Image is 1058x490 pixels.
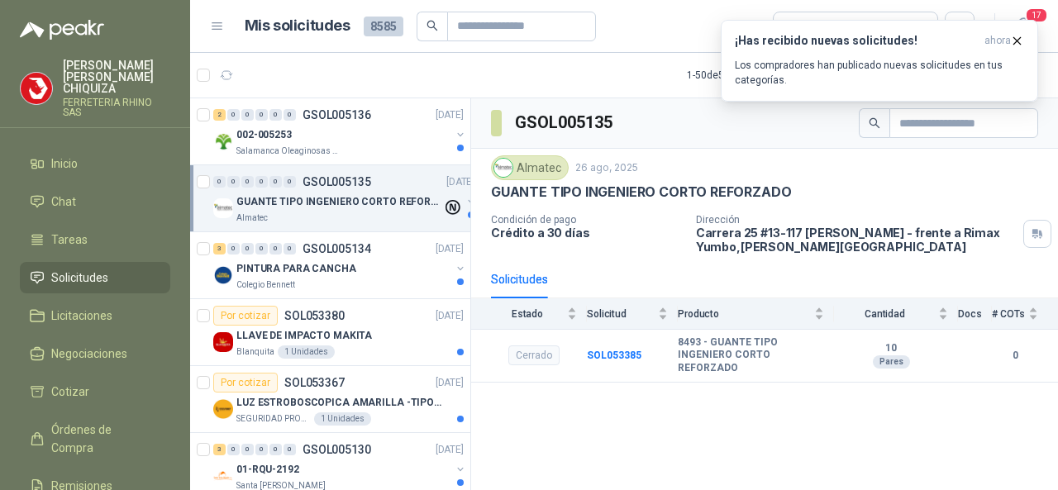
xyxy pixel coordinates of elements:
[255,444,268,455] div: 0
[213,198,233,218] img: Company Logo
[241,109,254,121] div: 0
[236,462,299,478] p: 01-RQU-2192
[213,172,478,225] a: 0 0 0 0 0 0 GSOL005135[DATE] Company LogoGUANTE TIPO INGENIERO CORTO REFORZADOAlmatec
[51,269,108,287] span: Solicitudes
[213,239,467,292] a: 3 0 0 0 0 0 GSOL005134[DATE] Company LogoPINTURA PARA CANCHAColegio Bennett
[491,155,569,180] div: Almatec
[491,214,683,226] p: Condición de pago
[436,442,464,458] p: [DATE]
[575,160,638,176] p: 26 ago, 2025
[1025,7,1048,23] span: 17
[269,176,282,188] div: 0
[20,338,170,369] a: Negociaciones
[678,298,834,329] th: Producto
[834,308,935,320] span: Cantidad
[494,159,512,177] img: Company Logo
[687,62,794,88] div: 1 - 50 de 5920
[213,373,278,392] div: Por cotizar
[51,345,127,363] span: Negociaciones
[20,186,170,217] a: Chat
[436,375,464,391] p: [DATE]
[236,261,356,277] p: PINTURA PARA CANCHA
[784,17,818,36] div: Todas
[735,58,1024,88] p: Los compradores han publicado nuevas solicitudes en tus categorías.
[678,336,824,375] b: 8493 - GUANTE TIPO INGENIERO CORTO REFORZADO
[20,148,170,179] a: Inicio
[227,176,240,188] div: 0
[213,306,278,326] div: Por cotizar
[869,117,880,129] span: search
[236,412,311,426] p: SEGURIDAD PROVISER LTDA
[284,310,345,321] p: SOL053380
[20,20,104,40] img: Logo peakr
[992,308,1025,320] span: # COTs
[213,109,226,121] div: 2
[984,34,1011,48] span: ahora
[269,109,282,121] div: 0
[696,214,1017,226] p: Dirección
[236,395,442,411] p: LUZ ESTROBOSCOPICA AMARILLA -TIPO BALA
[269,243,282,255] div: 0
[303,243,371,255] p: GSOL005134
[227,109,240,121] div: 0
[491,183,791,201] p: GUANTE TIPO INGENIERO CORTO REFORZADO
[51,421,155,457] span: Órdenes de Compra
[245,14,350,38] h1: Mis solicitudes
[491,270,548,288] div: Solicitudes
[284,444,296,455] div: 0
[21,73,52,104] img: Company Logo
[427,20,438,31] span: search
[303,176,371,188] p: GSOL005135
[51,307,112,325] span: Licitaciones
[491,308,564,320] span: Estado
[51,155,78,173] span: Inicio
[213,399,233,419] img: Company Logo
[236,145,341,158] p: Salamanca Oleaginosas SAS
[213,131,233,151] img: Company Logo
[721,20,1038,102] button: ¡Has recibido nuevas solicitudes!ahora Los compradores han publicado nuevas solicitudes en tus ca...
[303,109,371,121] p: GSOL005136
[735,34,978,48] h3: ¡Has recibido nuevas solicitudes!
[255,176,268,188] div: 0
[587,350,641,361] a: SOL053385
[471,298,587,329] th: Estado
[255,243,268,255] div: 0
[587,298,678,329] th: Solicitud
[236,345,274,359] p: Blanquita
[51,231,88,249] span: Tareas
[314,412,371,426] div: 1 Unidades
[515,110,615,136] h3: GSOL005135
[51,193,76,211] span: Chat
[213,444,226,455] div: 3
[446,174,474,190] p: [DATE]
[63,59,170,94] p: [PERSON_NAME] [PERSON_NAME] CHIQUIZA
[190,299,470,366] a: Por cotizarSOL053380[DATE] Company LogoLLAVE DE IMPACTO MAKITABlanquita1 Unidades
[236,278,295,292] p: Colegio Bennett
[236,127,292,143] p: 002-005253
[491,226,683,240] p: Crédito a 30 días
[834,342,948,355] b: 10
[20,376,170,407] a: Cotizar
[436,107,464,123] p: [DATE]
[508,345,560,365] div: Cerrado
[227,243,240,255] div: 0
[269,444,282,455] div: 0
[241,176,254,188] div: 0
[284,243,296,255] div: 0
[213,332,233,352] img: Company Logo
[213,265,233,285] img: Company Logo
[190,366,470,433] a: Por cotizarSOL053367[DATE] Company LogoLUZ ESTROBOSCOPICA AMARILLA -TIPO BALASEGURIDAD PROVISER L...
[1008,12,1038,41] button: 17
[20,224,170,255] a: Tareas
[236,328,372,344] p: LLAVE DE IMPACTO MAKITA
[284,377,345,388] p: SOL053367
[51,383,89,401] span: Cotizar
[364,17,403,36] span: 8585
[213,105,467,158] a: 2 0 0 0 0 0 GSOL005136[DATE] Company Logo002-005253Salamanca Oleaginosas SAS
[241,243,254,255] div: 0
[873,355,910,369] div: Pares
[696,226,1017,254] p: Carrera 25 #13-117 [PERSON_NAME] - frente a Rimax Yumbo , [PERSON_NAME][GEOGRAPHIC_DATA]
[587,308,655,320] span: Solicitud
[20,300,170,331] a: Licitaciones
